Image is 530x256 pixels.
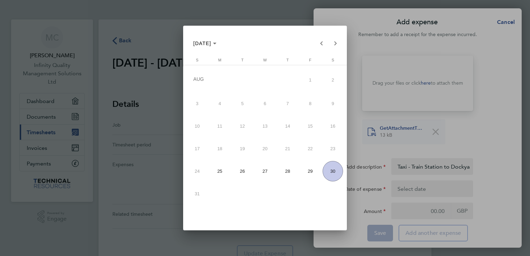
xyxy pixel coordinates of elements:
[231,115,254,137] button: August 12, 2025
[186,115,208,137] button: August 10, 2025
[322,92,344,115] button: August 9, 2025
[208,137,231,160] button: August 18, 2025
[193,41,211,46] span: [DATE]
[187,184,207,204] span: 31
[254,137,276,160] button: August 20, 2025
[254,115,276,137] button: August 13, 2025
[208,92,231,115] button: August 4, 2025
[323,93,343,114] span: 9
[277,138,298,159] span: 21
[186,160,208,182] button: August 24, 2025
[276,137,299,160] button: August 21, 2025
[186,137,208,160] button: August 17, 2025
[187,93,207,114] span: 3
[299,137,322,160] button: August 22, 2025
[299,115,322,137] button: August 15, 2025
[186,182,208,205] button: August 31, 2025
[255,138,275,159] span: 20
[322,115,344,137] button: August 16, 2025
[276,92,299,115] button: August 7, 2025
[263,58,267,62] span: W
[276,115,299,137] button: August 14, 2025
[323,69,343,91] span: 2
[323,161,343,181] span: 30
[255,161,275,181] span: 27
[255,116,275,136] span: 13
[299,92,322,115] button: August 8, 2025
[232,116,253,136] span: 12
[277,93,298,114] span: 7
[231,92,254,115] button: August 5, 2025
[276,160,299,182] button: August 28, 2025
[232,138,253,159] span: 19
[208,115,231,137] button: August 11, 2025
[315,36,328,50] button: Previous month
[254,160,276,182] button: August 27, 2025
[210,161,230,181] span: 25
[299,68,322,92] button: August 1, 2025
[323,116,343,136] span: 16
[323,138,343,159] span: 23
[232,161,253,181] span: 26
[210,93,230,114] span: 4
[287,58,289,62] span: T
[187,138,207,159] span: 17
[322,68,344,92] button: August 2, 2025
[300,93,320,114] span: 8
[254,92,276,115] button: August 6, 2025
[187,116,207,136] span: 10
[300,116,320,136] span: 15
[190,37,219,50] button: Choose month and year
[208,160,231,182] button: August 25, 2025
[277,116,298,136] span: 14
[187,161,207,181] span: 24
[309,58,311,62] span: F
[300,69,320,91] span: 1
[328,36,342,50] button: Next month
[332,58,334,62] span: S
[231,160,254,182] button: August 26, 2025
[241,58,243,62] span: T
[300,138,320,159] span: 22
[300,161,320,181] span: 29
[277,161,298,181] span: 28
[210,138,230,159] span: 18
[196,58,198,62] span: S
[299,160,322,182] button: August 29, 2025
[322,137,344,160] button: August 23, 2025
[210,116,230,136] span: 11
[255,93,275,114] span: 6
[186,68,299,92] td: AUG
[186,92,208,115] button: August 3, 2025
[218,58,221,62] span: M
[322,160,344,182] button: August 30, 2025
[231,137,254,160] button: August 19, 2025
[232,93,253,114] span: 5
